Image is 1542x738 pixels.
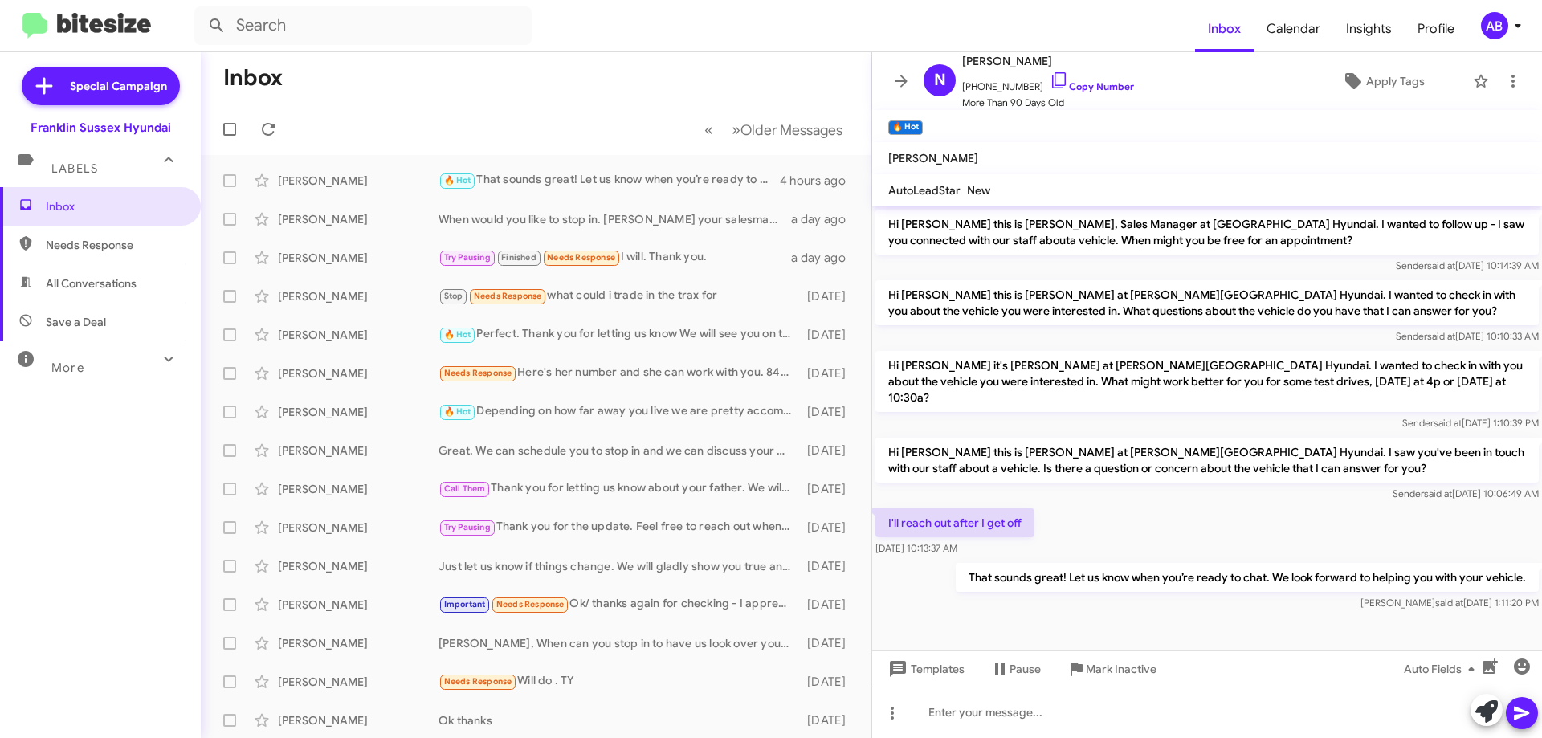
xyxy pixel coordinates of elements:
button: Mark Inactive [1054,654,1169,683]
div: I will. Thank you. [439,248,791,267]
button: Auto Fields [1391,654,1494,683]
div: [PERSON_NAME] [278,173,439,189]
div: AB [1481,12,1508,39]
span: said at [1435,597,1463,609]
div: Just let us know if things change. We will gladly show you true and honest numbers! [439,558,799,574]
div: Here's her number and she can work with you. 8455379981 [439,364,799,382]
span: Finished [501,252,536,263]
div: [PERSON_NAME] [278,597,439,613]
div: [PERSON_NAME] [278,674,439,690]
span: Sender [DATE] 10:06:49 AM [1393,487,1539,499]
a: Calendar [1254,6,1333,52]
div: [PERSON_NAME] [278,712,439,728]
div: Great. We can schedule you to stop in and we can discuss your goals and see what we can do. When ... [439,442,799,459]
span: Try Pausing [444,252,491,263]
div: Ok thanks [439,712,799,728]
span: said at [1434,417,1462,429]
div: [DATE] [799,520,859,536]
a: Special Campaign [22,67,180,105]
span: Mark Inactive [1086,654,1156,683]
span: « [704,120,713,140]
div: [PERSON_NAME], When can you stop in to have us look over your vehicle and put a value on it? [439,635,799,651]
span: Needs Response [444,676,512,687]
div: [DATE] [799,288,859,304]
span: 🔥 Hot [444,329,471,340]
div: [DATE] [799,712,859,728]
span: 🔥 Hot [444,175,471,186]
div: a day ago [791,211,859,227]
span: [PERSON_NAME] [DATE] 1:11:20 PM [1360,597,1539,609]
div: [DATE] [799,442,859,459]
button: Apply Tags [1300,67,1465,96]
div: [PERSON_NAME] [278,211,439,227]
span: Stop [444,291,463,301]
div: [PERSON_NAME] [278,250,439,266]
div: [DATE] [799,327,859,343]
span: Auto Fields [1404,654,1481,683]
div: That sounds great! Let us know when you’re ready to chat. We look forward to helping you with you... [439,171,780,190]
div: a day ago [791,250,859,266]
span: Inbox [46,198,182,214]
span: Apply Tags [1366,67,1425,96]
p: Hi [PERSON_NAME] it's [PERSON_NAME] at [PERSON_NAME][GEOGRAPHIC_DATA] Hyundai. I wanted to check ... [875,351,1539,412]
div: [PERSON_NAME] [278,558,439,574]
span: Templates [885,654,965,683]
div: Will do . TY [439,672,799,691]
span: said at [1424,487,1452,499]
div: [PERSON_NAME] [278,365,439,381]
div: Ok/ thanks again for checking - I appreciate your time. This is probably not the right one for us... [439,595,799,614]
p: Hi [PERSON_NAME] this is [PERSON_NAME] at [PERSON_NAME][GEOGRAPHIC_DATA] Hyundai. I wanted to che... [875,280,1539,325]
p: That sounds great! Let us know when you’re ready to chat. We look forward to helping you with you... [956,563,1539,592]
span: Needs Response [474,291,542,301]
h1: Inbox [223,65,283,91]
div: Depending on how far away you live we are pretty accommodating, but no promises [439,402,799,421]
button: AB [1467,12,1524,39]
span: said at [1427,330,1455,342]
span: Needs Response [496,599,565,610]
div: [PERSON_NAME] [278,288,439,304]
p: I'll reach out after I get off [875,508,1034,537]
div: [PERSON_NAME] [278,442,439,459]
a: Profile [1405,6,1467,52]
span: Pause [1010,654,1041,683]
span: Sender [DATE] 10:10:33 AM [1396,330,1539,342]
span: Needs Response [547,252,615,263]
span: N [934,67,946,93]
a: Inbox [1195,6,1254,52]
span: Call Them [444,483,486,494]
div: [PERSON_NAME] [278,327,439,343]
button: Pause [977,654,1054,683]
span: Needs Response [444,368,512,378]
div: [DATE] [799,404,859,420]
div: [DATE] [799,597,859,613]
button: Previous [695,113,723,146]
nav: Page navigation example [696,113,852,146]
a: Insights [1333,6,1405,52]
span: More Than 90 Days Old [962,95,1134,111]
span: Try Pausing [444,522,491,532]
div: [DATE] [799,674,859,690]
span: Sender [DATE] 10:14:39 AM [1396,259,1539,271]
span: [PERSON_NAME] [962,51,1134,71]
span: Labels [51,161,98,176]
span: Special Campaign [70,78,167,94]
span: [PERSON_NAME] [888,151,978,165]
div: Perfect. Thank you for letting us know We will see you on the 14th at 1pm. [439,325,799,344]
span: Older Messages [740,121,842,139]
div: [DATE] [799,558,859,574]
div: [PERSON_NAME] [278,404,439,420]
div: [PERSON_NAME] [278,520,439,536]
div: When would you like to stop in. [PERSON_NAME] your salesman will help out and show you some of th... [439,211,791,227]
span: Save a Deal [46,314,106,330]
span: More [51,361,84,375]
div: Franklin Sussex Hyundai [31,120,171,136]
div: [PERSON_NAME] [278,481,439,497]
span: Important [444,599,486,610]
span: Sender [DATE] 1:10:39 PM [1402,417,1539,429]
button: Next [722,113,852,146]
span: [DATE] 10:13:37 AM [875,542,957,554]
span: Needs Response [46,237,182,253]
